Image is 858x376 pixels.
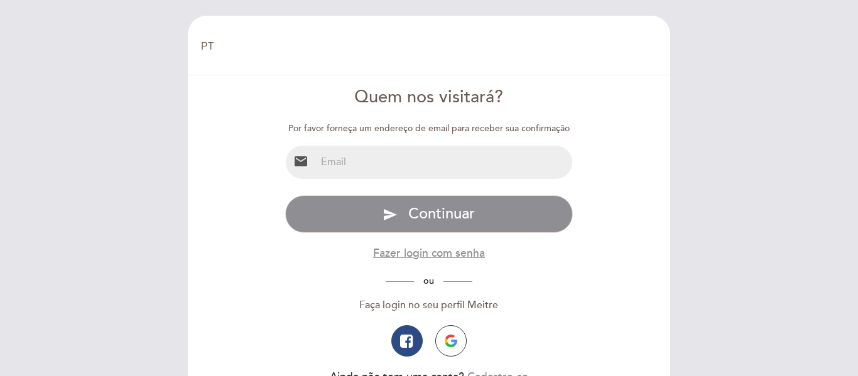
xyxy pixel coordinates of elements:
[383,207,398,222] i: send
[285,195,573,233] button: send Continuar
[408,205,475,223] span: Continuar
[316,146,573,179] input: Email
[414,276,443,286] span: ou
[373,245,485,261] button: Fazer login com senha
[285,122,573,135] div: Por favor forneça um endereço de email para receber sua confirmação
[285,85,573,110] div: Quem nos visitará?
[293,154,308,169] i: email
[285,298,573,313] div: Faça login no seu perfil Meitre
[445,335,457,347] img: icon-google.png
